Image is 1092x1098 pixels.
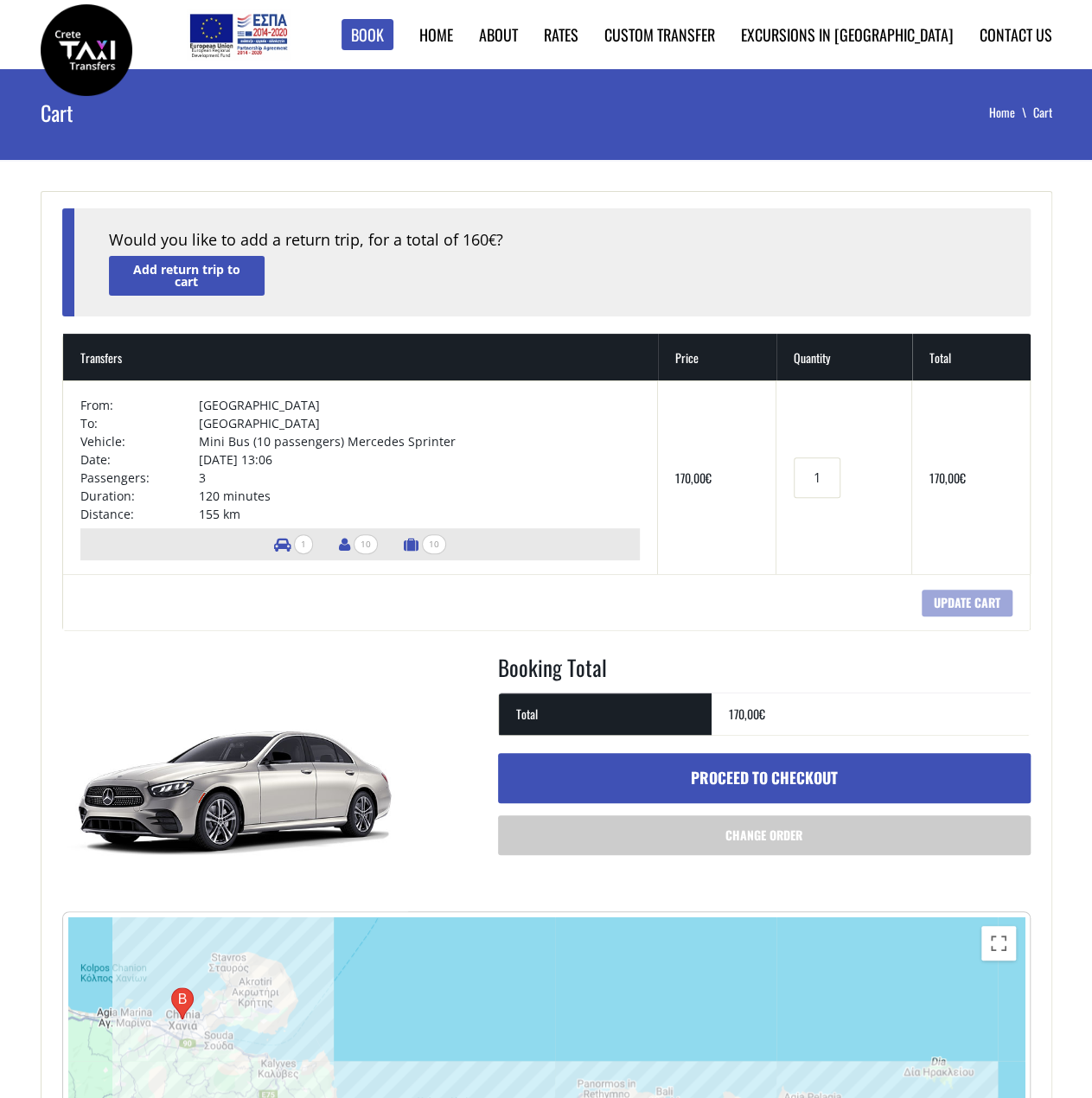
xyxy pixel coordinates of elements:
div: Chatzimichali Giannari 35, Chania 731 35, Greece [171,987,194,1019]
a: Custom Transfer [604,23,715,46]
td: Duration: [80,487,199,505]
bdi: 170,00 [675,469,712,487]
td: Distance: [80,505,199,523]
li: Number of luggage items [395,528,455,560]
button: Toggle fullscreen view [981,926,1016,961]
h2: Booking Total [498,652,1031,693]
th: Total [499,693,712,735]
a: Contact us [980,23,1052,46]
a: Home [989,103,1033,121]
td: Passengers: [80,469,199,487]
a: Crete Taxi Transfers | Crete Taxi Transfers Cart | Crete Taxi Transfers [41,39,132,57]
img: e-bannersEUERDF180X90.jpg [187,9,290,61]
td: [DATE] 13:06 [199,450,640,469]
a: Home [419,23,453,46]
th: Transfers [63,334,658,380]
img: Taxi (4 passengers) Mercedes E Class [62,652,408,911]
a: Excursions in [GEOGRAPHIC_DATA] [741,23,954,46]
td: Vehicle: [80,432,199,450]
a: Proceed to checkout [498,753,1031,803]
td: Mini Bus (10 passengers) Mercedes Sprinter [199,432,640,450]
td: [GEOGRAPHIC_DATA] [199,396,640,414]
div: Would you like to add a return trip, for a total of 160 ? [109,229,996,252]
h1: Cart [41,69,381,156]
td: [GEOGRAPHIC_DATA] [199,414,640,432]
bdi: 170,00 [929,469,966,487]
span: 10 [422,534,446,554]
li: Cart [1033,104,1052,121]
span: € [706,469,712,487]
td: 155 km [199,505,640,523]
a: Add return trip to cart [109,256,265,295]
li: Number of passengers [330,528,386,560]
a: About [479,23,518,46]
span: € [960,469,966,487]
img: Crete Taxi Transfers | Crete Taxi Transfers Cart | Crete Taxi Transfers [41,4,132,96]
td: From: [80,396,199,414]
span: € [489,231,496,250]
a: Change order [498,815,1031,855]
bdi: 170,00 [729,705,765,723]
li: Number of vehicles [265,528,322,560]
a: Rates [544,23,578,46]
td: 120 minutes [199,487,640,505]
th: Price [658,334,776,380]
a: Book [342,19,393,51]
input: Update cart [922,590,1012,616]
td: Date: [80,450,199,469]
span: 1 [294,534,313,554]
span: € [759,705,765,723]
span: 10 [354,534,378,554]
th: Quantity [776,334,912,380]
input: Transfers quantity [794,457,840,498]
th: Total [912,334,1031,380]
td: To: [80,414,199,432]
td: 3 [199,469,640,487]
